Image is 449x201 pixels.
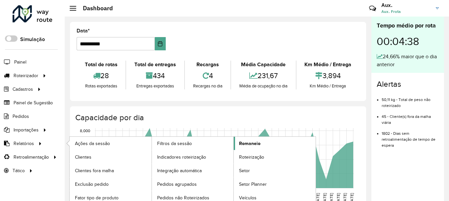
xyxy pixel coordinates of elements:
a: Setor Planner [234,177,316,191]
a: Filtros da sessão [152,137,234,150]
span: Filtros da sessão [157,140,192,147]
span: Setor Planner [239,181,267,188]
span: Retroalimentação [14,154,49,161]
label: Data [77,27,90,35]
div: Rotas exportadas [78,83,124,89]
a: Pedidos agrupados [152,177,234,191]
div: Km Médio / Entrega [298,61,358,69]
a: Setor [234,164,316,177]
span: Tático [13,167,25,174]
div: Recargas no dia [187,83,229,89]
div: 231,67 [233,69,294,83]
div: Entregas exportadas [128,83,182,89]
span: Integração automática [157,167,202,174]
span: Cadastros [13,86,33,93]
div: 00:04:38 [377,30,439,53]
span: Roteirizador [14,72,38,79]
div: 24,66% maior que o dia anterior [377,53,439,69]
a: Integração automática [152,164,234,177]
li: 45 - Cliente(s) fora da malha viária [382,109,439,126]
span: Clientes fora malha [75,167,114,174]
div: Km Médio / Entrega [298,83,358,89]
li: 50,11 kg - Total de peso não roteirizado [382,92,439,109]
div: Recargas [187,61,229,69]
span: Painel de Sugestão [14,99,53,106]
span: Romaneio [239,140,260,147]
span: Pedidos agrupados [157,181,197,188]
span: Setor [239,167,250,174]
a: Ações da sessão [70,137,152,150]
span: Clientes [75,154,91,161]
a: Clientes fora malha [70,164,152,177]
h2: Dashboard [76,5,113,12]
div: Média de ocupação no dia [233,83,294,89]
div: 4 [187,69,229,83]
h3: Aux. [381,2,431,8]
h4: Capacidade por dia [75,113,360,123]
span: Importações [14,126,39,133]
div: 3,894 [298,69,358,83]
a: Exclusão pedido [70,177,152,191]
div: Tempo médio por rota [377,21,439,30]
button: Choose Date [155,37,166,50]
div: 28 [78,69,124,83]
a: Roteirização [234,150,316,164]
span: Roteirização [239,154,264,161]
div: Média Capacidade [233,61,294,69]
li: 1802 - Dias sem retroalimentação de tempo de espera [382,126,439,148]
span: Pedidos [13,113,29,120]
span: Ações da sessão [75,140,110,147]
h4: Alertas [377,79,439,89]
span: Indicadores roteirização [157,154,206,161]
a: Contato Rápido [365,1,380,16]
a: Indicadores roteirização [152,150,234,164]
span: Painel [14,59,26,66]
a: Romaneio [234,137,316,150]
text: 8,000 [80,128,90,133]
div: Total de rotas [78,61,124,69]
span: Relatórios [14,140,34,147]
div: Total de entregas [128,61,182,69]
span: Exclusão pedido [75,181,109,188]
span: Aux. Frota [381,9,431,15]
label: Simulação [20,35,45,43]
a: Clientes [70,150,152,164]
div: 434 [128,69,182,83]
